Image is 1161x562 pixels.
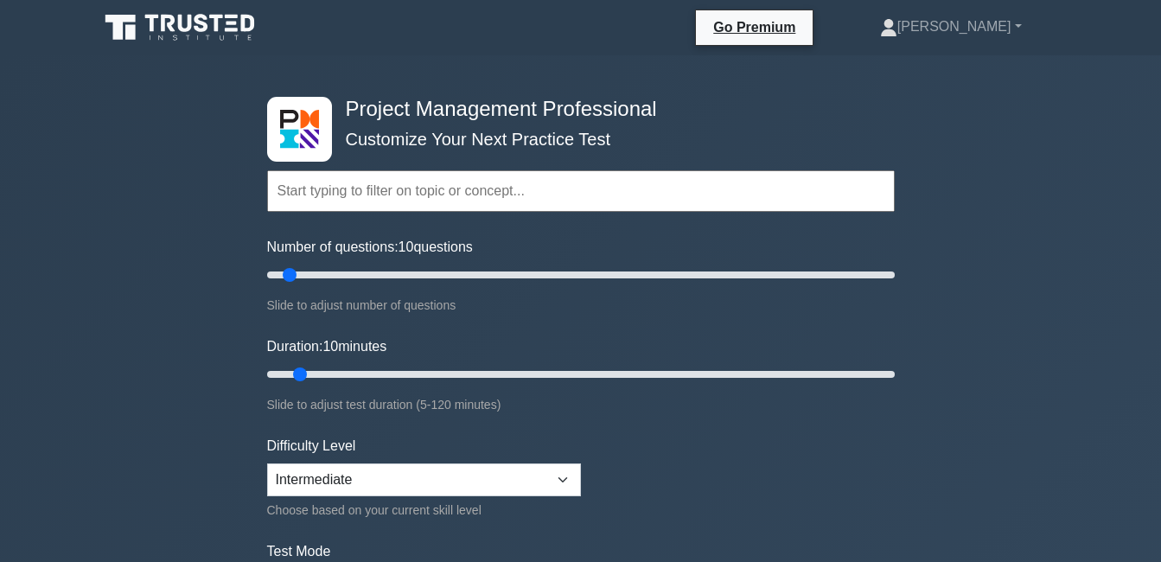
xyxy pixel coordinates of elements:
span: 10 [322,339,338,354]
span: 10 [399,239,414,254]
label: Difficulty Level [267,436,356,457]
a: [PERSON_NAME] [839,10,1063,44]
label: Test Mode [267,541,895,562]
div: Slide to adjust test duration (5-120 minutes) [267,394,895,415]
div: Slide to adjust number of questions [267,295,895,316]
a: Go Premium [703,16,806,38]
h4: Project Management Professional [339,97,810,122]
div: Choose based on your current skill level [267,500,581,520]
input: Start typing to filter on topic or concept... [267,170,895,212]
label: Duration: minutes [267,336,387,357]
label: Number of questions: questions [267,237,473,258]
